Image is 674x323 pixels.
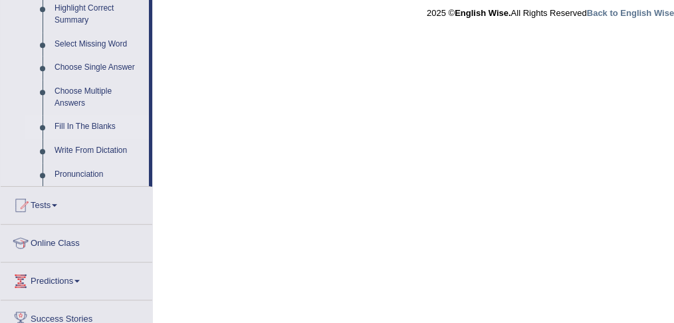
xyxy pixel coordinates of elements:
a: Back to English Wise [587,8,674,18]
a: Choose Single Answer [49,56,149,80]
strong: English Wise. [455,8,510,18]
a: Write From Dictation [49,139,149,163]
a: Pronunciation [49,163,149,187]
a: Select Missing Word [49,33,149,56]
a: Choose Multiple Answers [49,80,149,115]
a: Fill In The Blanks [49,115,149,139]
a: Online Class [1,225,152,258]
a: Predictions [1,263,152,296]
a: Tests [1,187,152,220]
